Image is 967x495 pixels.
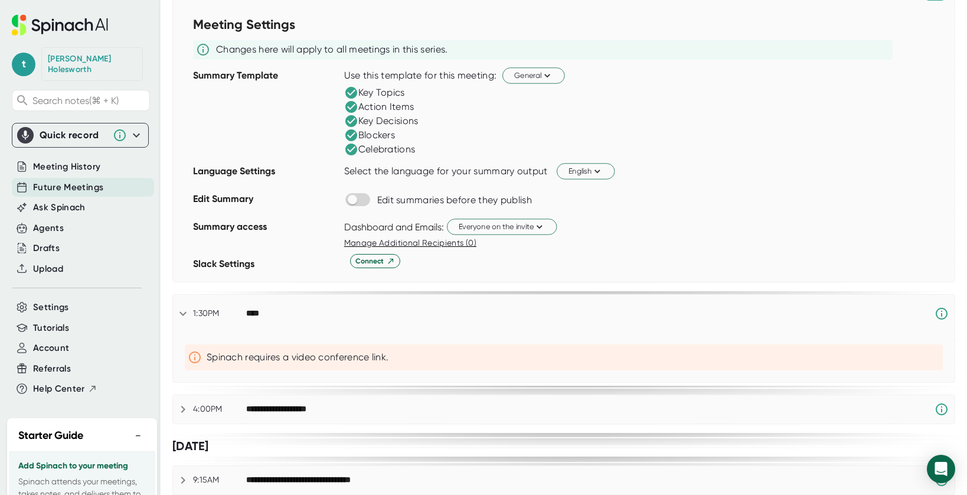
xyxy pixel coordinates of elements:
[33,301,69,314] button: Settings
[344,142,416,157] div: Celebrations
[33,181,103,194] button: Future Meetings
[193,189,338,217] div: Edit Summary
[377,194,532,206] div: Edit summaries before they publish
[355,256,395,266] span: Connect
[33,341,69,355] button: Account
[33,242,60,255] button: Drafts
[344,86,405,100] div: Key Topics
[344,128,395,142] div: Blockers
[207,351,938,363] div: Spinach requires a video conference link.
[344,70,497,82] div: Use this template for this meeting:
[193,404,246,415] div: 4:00PM
[33,262,63,276] button: Upload
[193,254,338,282] div: Slack Settings
[33,321,69,335] button: Tutorials
[193,66,338,161] div: Summary Template
[344,238,476,247] span: Manage Additional Recipients (0)
[48,54,136,74] div: Tony Holesworth
[193,12,338,40] div: Meeting Settings
[935,307,949,321] svg: Spinach requires a video conference link.
[172,439,955,454] div: [DATE]
[18,461,146,471] h3: Add Spinach to your meeting
[193,475,246,486] div: 9:15AM
[130,427,146,444] button: −
[350,254,400,268] button: Connect
[447,219,557,235] button: Everyone on the invite
[344,222,444,233] div: Dashboard and Emails:
[459,221,545,232] span: Everyone on the invite
[33,382,97,396] button: Help Center
[216,44,448,56] div: Changes here will apply to all meetings in this series.
[33,160,100,174] button: Meeting History
[193,161,338,189] div: Language Settings
[33,362,71,376] button: Referrals
[344,165,548,177] div: Select the language for your summary output
[193,308,246,319] div: 1:30PM
[33,201,86,214] button: Ask Spinach
[344,100,414,114] div: Action Items
[557,163,615,179] button: English
[17,123,143,147] div: Quick record
[344,237,476,249] button: Manage Additional Recipients (0)
[32,95,146,106] span: Search notes (⌘ + K)
[514,70,553,81] span: General
[33,222,64,235] button: Agents
[12,53,35,76] span: t
[344,114,419,128] div: Key Decisions
[927,455,955,483] div: Open Intercom Messenger
[193,217,338,254] div: Summary access
[18,428,83,444] h2: Starter Guide
[935,402,949,416] svg: Spinach requires a video conference link.
[569,165,603,177] span: English
[502,67,565,83] button: General
[33,382,85,396] span: Help Center
[40,129,107,141] div: Quick record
